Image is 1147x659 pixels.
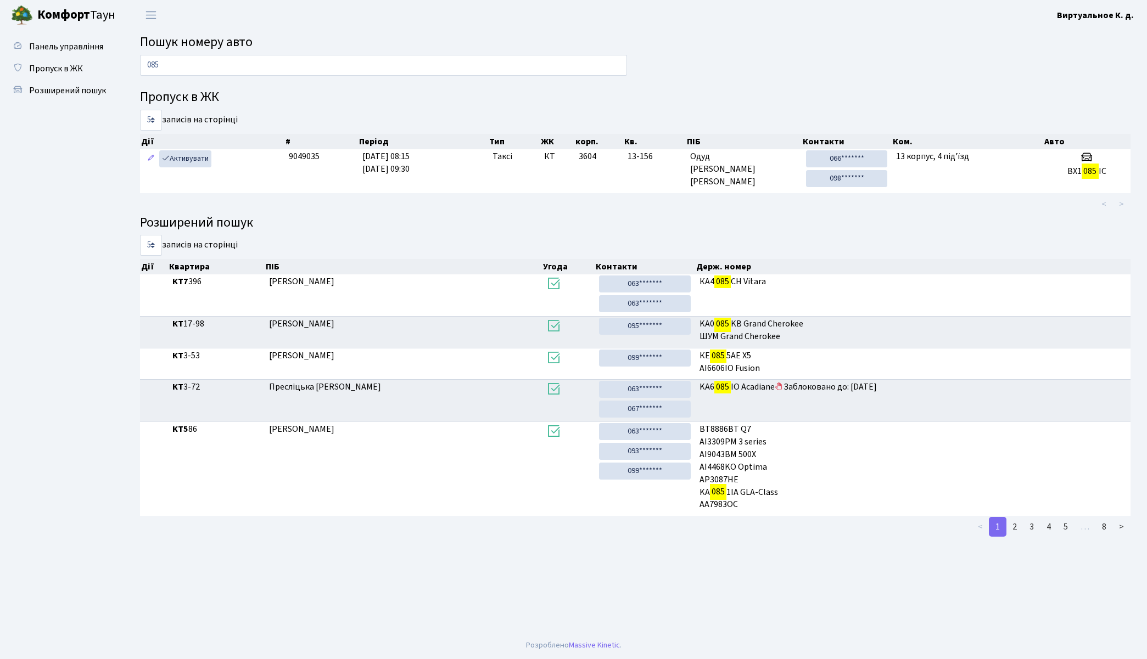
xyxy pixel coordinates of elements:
[140,110,238,131] label: записів на сторінці
[140,215,1131,231] h4: Розширений пошук
[37,6,115,25] span: Таун
[802,134,892,149] th: Контакти
[493,150,512,163] span: Таксі
[628,150,681,163] span: 13-156
[569,639,620,651] a: Massive Kinetic
[269,381,381,393] span: Пресліцька [PERSON_NAME]
[714,316,731,331] mark: 085
[269,318,334,330] span: [PERSON_NAME]
[1082,164,1098,179] mark: 085
[544,150,570,163] span: КТ
[172,350,260,362] span: 3-53
[5,80,115,102] a: Розширений пошук
[29,41,103,53] span: Панель управління
[540,134,574,149] th: ЖК
[269,350,334,362] span: [PERSON_NAME]
[488,134,540,149] th: Тип
[140,89,1131,105] h4: Пропуск в ЖК
[1023,517,1040,537] a: 3
[29,85,106,97] span: Розширений пошук
[29,63,83,75] span: Пропуск в ЖК
[579,150,596,162] span: 3604
[1040,517,1058,537] a: 4
[989,517,1006,537] a: 1
[700,350,1126,375] span: КЕ 5АЕ X5 AI6606IO Fusion
[140,134,284,149] th: Дії
[289,150,320,162] span: 9049035
[172,350,183,362] b: КТ
[140,55,627,76] input: Пошук
[700,423,1126,511] span: BT8886BT Q7 AI3309PM 3 series AI9043BM 500X AI4468KO Optima АР3087НЕ KA 1IA GLA-Class АА7983ОС
[172,423,188,435] b: КТ5
[710,348,726,363] mark: 085
[714,379,731,395] mark: 085
[1095,517,1113,537] a: 8
[140,235,162,256] select: записів на сторінці
[526,639,622,651] div: Розроблено .
[269,423,334,435] span: [PERSON_NAME]
[140,259,168,274] th: Дії
[595,259,695,274] th: Контакти
[710,484,726,499] mark: 085
[11,4,33,26] img: logo.png
[172,275,188,288] b: КТ7
[714,274,731,289] mark: 085
[686,134,802,149] th: ПІБ
[140,32,253,52] span: Пошук номеру авто
[172,381,183,393] b: КТ
[137,6,165,24] button: Переключити навігацію
[700,381,1126,393] span: KA6 IO Acadiane Заблоковано до: [DATE]
[172,275,260,288] span: 396
[5,36,115,58] a: Панель управління
[269,275,334,288] span: [PERSON_NAME]
[1006,517,1023,537] a: 2
[623,134,686,149] th: Кв.
[362,150,410,175] span: [DATE] 08:15 [DATE] 09:30
[690,150,797,188] span: Одуд [PERSON_NAME] [PERSON_NAME]
[695,259,1131,274] th: Держ. номер
[574,134,623,149] th: корп.
[140,110,162,131] select: записів на сторінці
[1043,134,1131,149] th: Авто
[542,259,595,274] th: Угода
[140,235,238,256] label: записів на сторінці
[1057,517,1075,537] a: 5
[284,134,358,149] th: #
[172,318,260,330] span: 17-98
[172,381,260,393] span: 3-72
[172,423,260,436] span: 86
[1057,9,1134,22] a: Виртуальное К. д.
[37,6,90,24] b: Комфорт
[700,275,1126,288] span: КА4 СН Vitara
[892,134,1043,149] th: Ком.
[5,58,115,80] a: Пропуск в ЖК
[172,318,183,330] b: КТ
[700,318,1126,343] span: KA0 KB Grand Cherokee ШУМ Grand Cherokee
[159,150,211,167] a: Активувати
[1057,9,1134,21] b: Виртуальное К. д.
[265,259,542,274] th: ПІБ
[1048,166,1126,177] h5: ВХ1 ІС
[1112,517,1131,537] a: >
[896,150,969,162] span: 13 корпус, 4 під'їзд
[358,134,488,149] th: Період
[144,150,158,167] a: Редагувати
[168,259,265,274] th: Квартира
